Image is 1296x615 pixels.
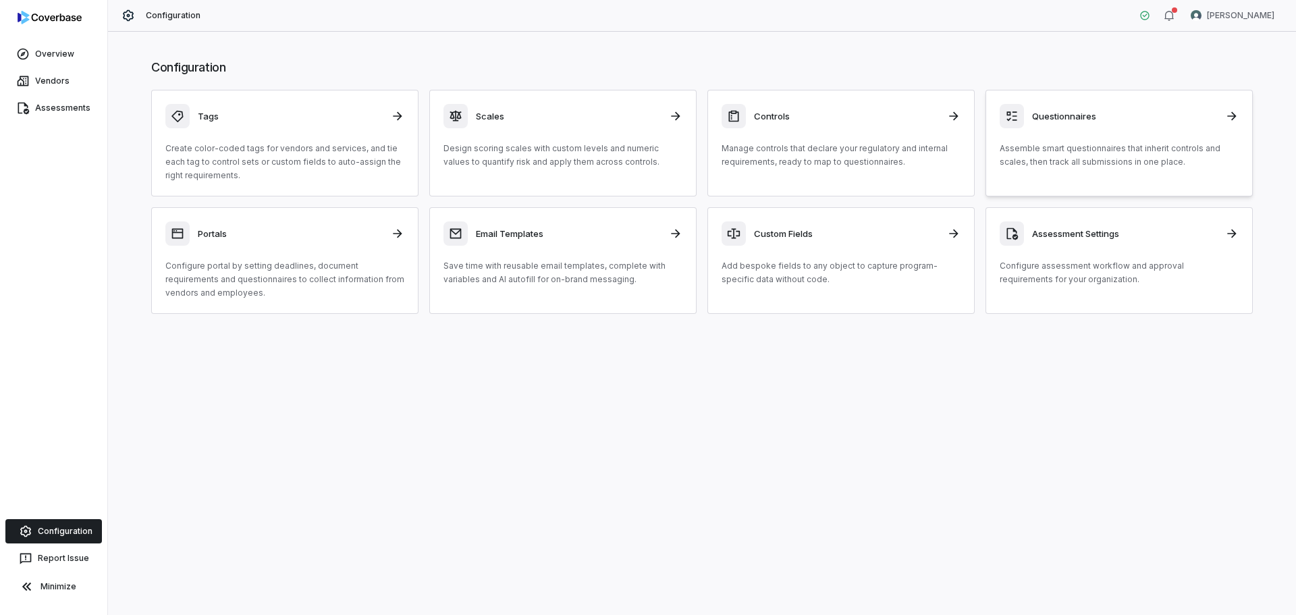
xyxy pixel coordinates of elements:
[3,42,105,66] a: Overview
[165,142,404,182] p: Create color-coded tags for vendors and services, and tie each tag to control sets or custom fiel...
[707,207,975,314] a: Custom FieldsAdd bespoke fields to any object to capture program-specific data without code.
[476,228,661,240] h3: Email Templates
[1000,259,1239,286] p: Configure assessment workflow and approval requirements for your organization.
[165,259,404,300] p: Configure portal by setting deadlines, document requirements and questionnaires to collect inform...
[707,90,975,196] a: ControlsManage controls that declare your regulatory and internal requirements, ready to map to q...
[722,259,961,286] p: Add bespoke fields to any object to capture program-specific data without code.
[429,207,697,314] a: Email TemplatesSave time with reusable email templates, complete with variables and AI autofill f...
[3,69,105,93] a: Vendors
[754,228,939,240] h3: Custom Fields
[429,90,697,196] a: ScalesDesign scoring scales with custom levels and numeric values to quantify risk and apply them...
[151,207,418,314] a: PortalsConfigure portal by setting deadlines, document requirements and questionnaires to collect...
[151,59,1253,76] h1: Configuration
[986,90,1253,196] a: QuestionnairesAssemble smart questionnaires that inherit controls and scales, then track all subm...
[476,110,661,122] h3: Scales
[3,96,105,120] a: Assessments
[198,110,383,122] h3: Tags
[1032,228,1217,240] h3: Assessment Settings
[5,573,102,600] button: Minimize
[18,11,82,24] img: logo-D7KZi-bG.svg
[1183,5,1282,26] button: Nate Warner avatar[PERSON_NAME]
[151,90,418,196] a: TagsCreate color-coded tags for vendors and services, and tie each tag to control sets or custom ...
[1032,110,1217,122] h3: Questionnaires
[1207,10,1274,21] span: [PERSON_NAME]
[1191,10,1201,21] img: Nate Warner avatar
[146,10,201,21] span: Configuration
[443,142,682,169] p: Design scoring scales with custom levels and numeric values to quantify risk and apply them acros...
[5,546,102,570] button: Report Issue
[722,142,961,169] p: Manage controls that declare your regulatory and internal requirements, ready to map to questionn...
[198,228,383,240] h3: Portals
[5,519,102,543] a: Configuration
[443,259,682,286] p: Save time with reusable email templates, complete with variables and AI autofill for on-brand mes...
[986,207,1253,314] a: Assessment SettingsConfigure assessment workflow and approval requirements for your organization.
[754,110,939,122] h3: Controls
[1000,142,1239,169] p: Assemble smart questionnaires that inherit controls and scales, then track all submissions in one...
